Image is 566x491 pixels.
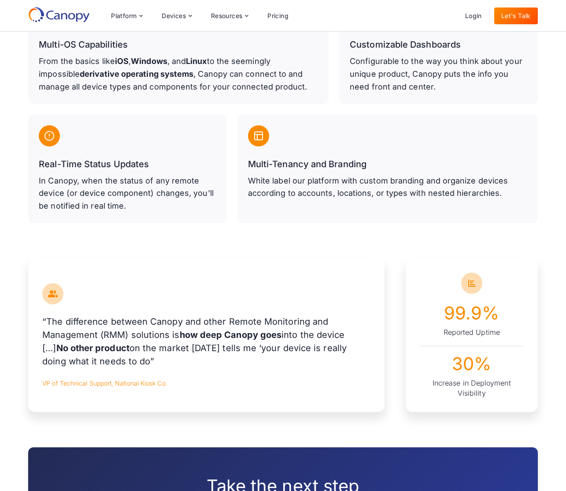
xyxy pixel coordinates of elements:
p: Configurable to the way you think about your unique product, Canopy puts the info you need front ... [350,55,527,93]
p: In Canopy, when the status of any remote device (or device component) changes, you'll be notified... [39,175,216,213]
h3: Multi-Tenancy and Branding [248,157,527,171]
a: Login [458,7,489,24]
strong: Windows [131,56,167,66]
div: Platform [111,13,137,19]
strong: derivative operating systems [80,69,193,79]
p: From the basics like , , and to the seemingly impossible , Canopy can connect to and manage all d... [39,55,318,93]
p: “The difference between Canopy and other Remote Monitoring and Management (RMM) solutions is into... [42,315,370,368]
div: Resources [204,7,255,25]
a: Let's Talk [494,7,538,24]
strong: how deep Canopy goes [180,330,282,340]
div: Devices [155,7,199,25]
h3: Real-Time Status Updates [39,157,216,171]
div: Reported Uptime [420,327,524,337]
p: White label our platform with custom branding and organize devices according to accounts, locatio... [248,175,527,200]
a: Pricing [260,7,296,24]
div: 30% [420,355,524,373]
div: Platform [104,7,149,25]
strong: No other product [56,343,129,353]
p: VP of Technical Support, National Kiosk Co. [42,379,370,388]
div: 99.9% [420,304,524,322]
div: Devices [162,13,186,19]
div: Resources [211,13,243,19]
strong: iOS [115,56,129,66]
strong: Linux [186,56,207,66]
div: Increase in Deployment Visibility [420,378,524,398]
